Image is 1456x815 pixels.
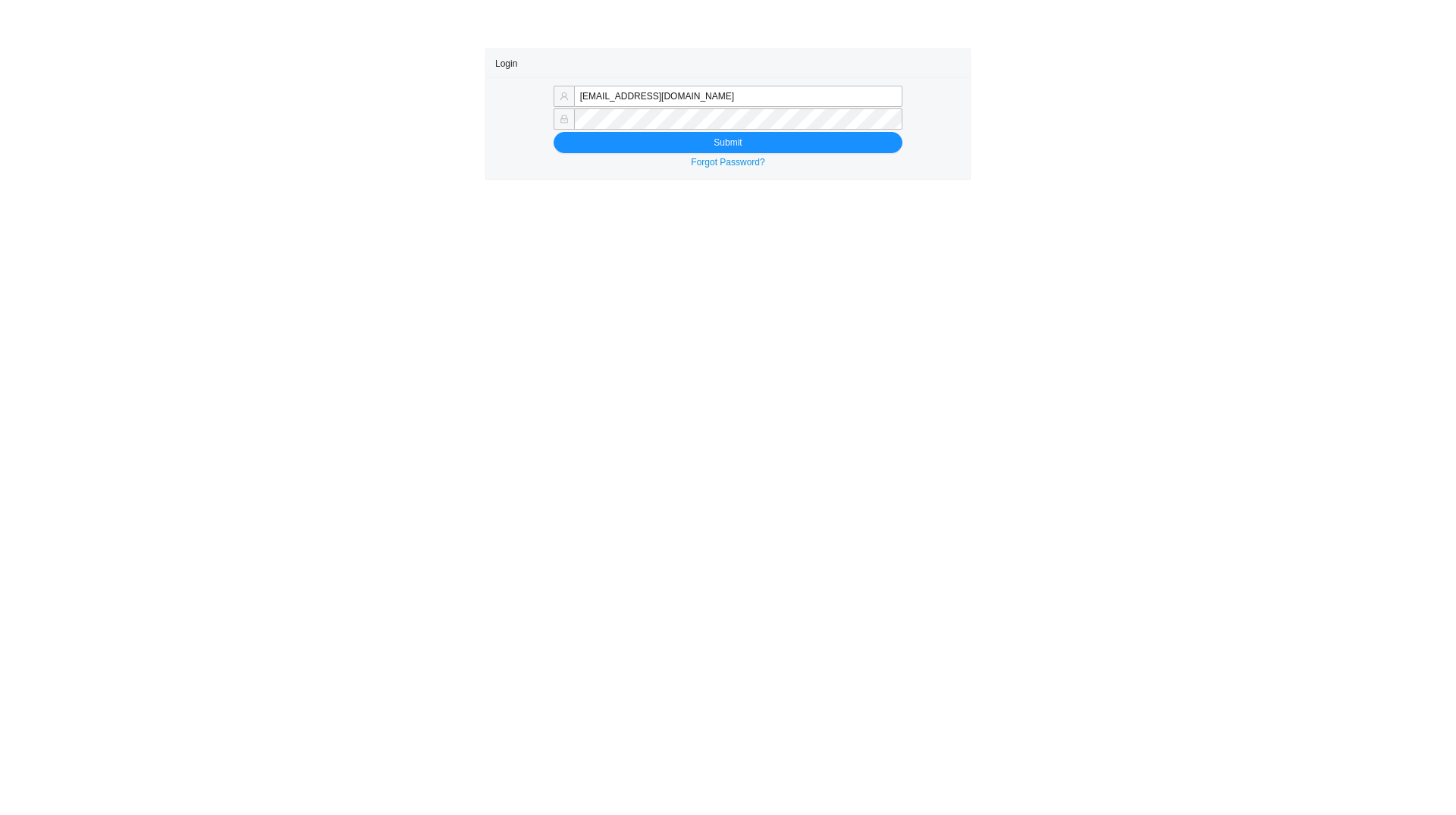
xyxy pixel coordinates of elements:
span: Submit [714,135,742,150]
span: user [560,92,569,101]
input: Email [574,86,902,107]
span: lock [560,114,569,124]
div: Login [495,49,961,77]
a: Forgot Password? [691,157,764,168]
button: Submit [554,132,902,153]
